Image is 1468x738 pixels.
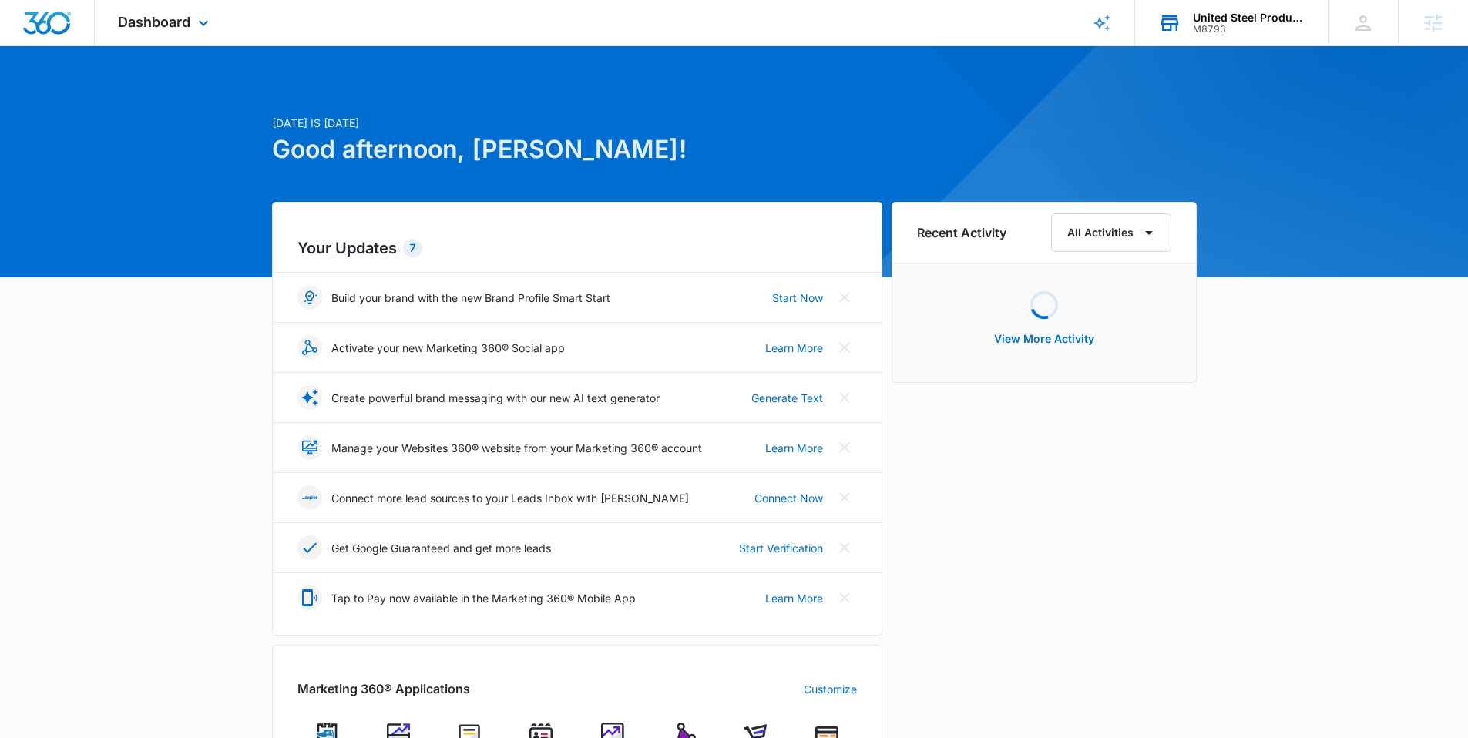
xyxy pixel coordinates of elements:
p: Manage your Websites 360® website from your Marketing 360® account [331,440,702,456]
p: Get Google Guaranteed and get more leads [331,540,551,556]
button: Close [832,585,857,610]
a: Learn More [765,440,823,456]
span: Dashboard [118,14,190,30]
button: View More Activity [979,320,1110,357]
a: Learn More [765,590,823,606]
button: Close [832,285,857,310]
a: Customize [804,681,857,697]
p: Activate your new Marketing 360® Social app [331,340,565,356]
a: Generate Text [751,390,823,406]
button: Close [832,435,857,460]
p: Create powerful brand messaging with our new AI text generator [331,390,660,406]
button: All Activities [1051,213,1171,252]
button: Close [832,485,857,510]
h1: Good afternoon, [PERSON_NAME]! [272,131,882,168]
p: Connect more lead sources to your Leads Inbox with [PERSON_NAME] [331,490,689,506]
p: Tap to Pay now available in the Marketing 360® Mobile App [331,590,636,606]
div: 7 [403,239,422,257]
button: Close [832,335,857,360]
p: Build your brand with the new Brand Profile Smart Start [331,290,610,306]
h2: Marketing 360® Applications [297,679,470,698]
div: account name [1193,12,1305,24]
button: Close [832,385,857,410]
a: Connect Now [754,490,823,506]
a: Start Verification [739,540,823,556]
button: Close [832,535,857,560]
h2: Your Updates [297,236,857,260]
a: Start Now [772,290,823,306]
p: [DATE] is [DATE] [272,115,882,131]
h6: Recent Activity [917,223,1006,242]
div: account id [1193,24,1305,35]
a: Learn More [765,340,823,356]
